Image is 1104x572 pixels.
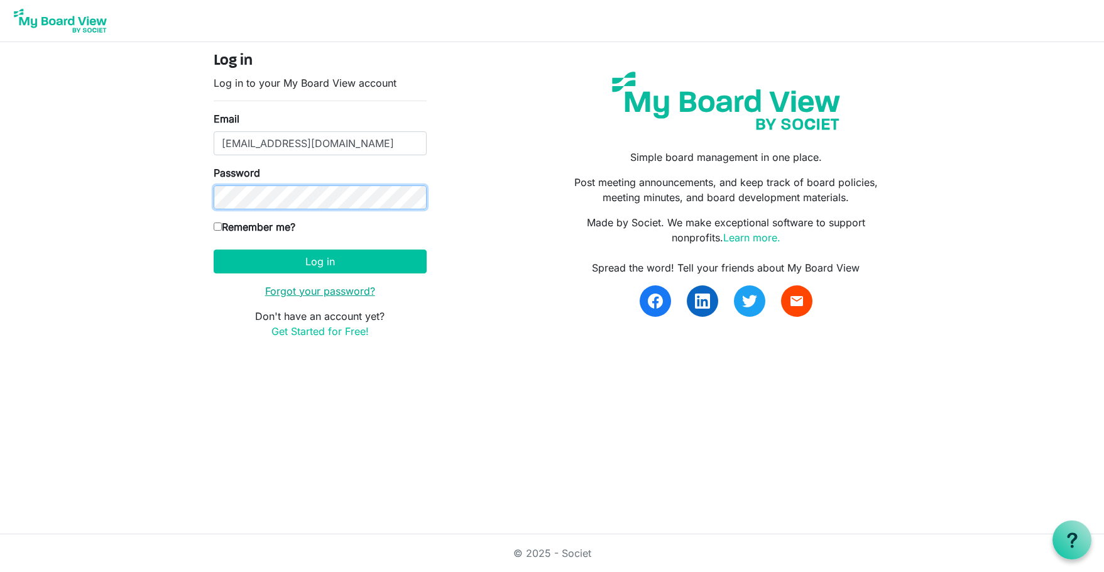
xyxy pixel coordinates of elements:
[513,547,591,559] a: © 2025 - Societ
[603,62,850,140] img: my-board-view-societ.svg
[648,294,663,309] img: facebook.svg
[561,150,890,165] p: Simple board management in one place.
[214,75,427,91] p: Log in to your My Board View account
[695,294,710,309] img: linkedin.svg
[214,223,222,231] input: Remember me?
[214,309,427,339] p: Don't have an account yet?
[214,111,239,126] label: Email
[742,294,757,309] img: twitter.svg
[271,325,369,338] a: Get Started for Free!
[214,165,260,180] label: Password
[214,219,295,234] label: Remember me?
[561,175,890,205] p: Post meeting announcements, and keep track of board policies, meeting minutes, and board developm...
[265,285,375,297] a: Forgot your password?
[214,250,427,273] button: Log in
[561,215,890,245] p: Made by Societ. We make exceptional software to support nonprofits.
[789,294,804,309] span: email
[723,231,780,244] a: Learn more.
[214,52,427,70] h4: Log in
[781,285,812,317] a: email
[561,260,890,275] div: Spread the word! Tell your friends about My Board View
[10,5,111,36] img: My Board View Logo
